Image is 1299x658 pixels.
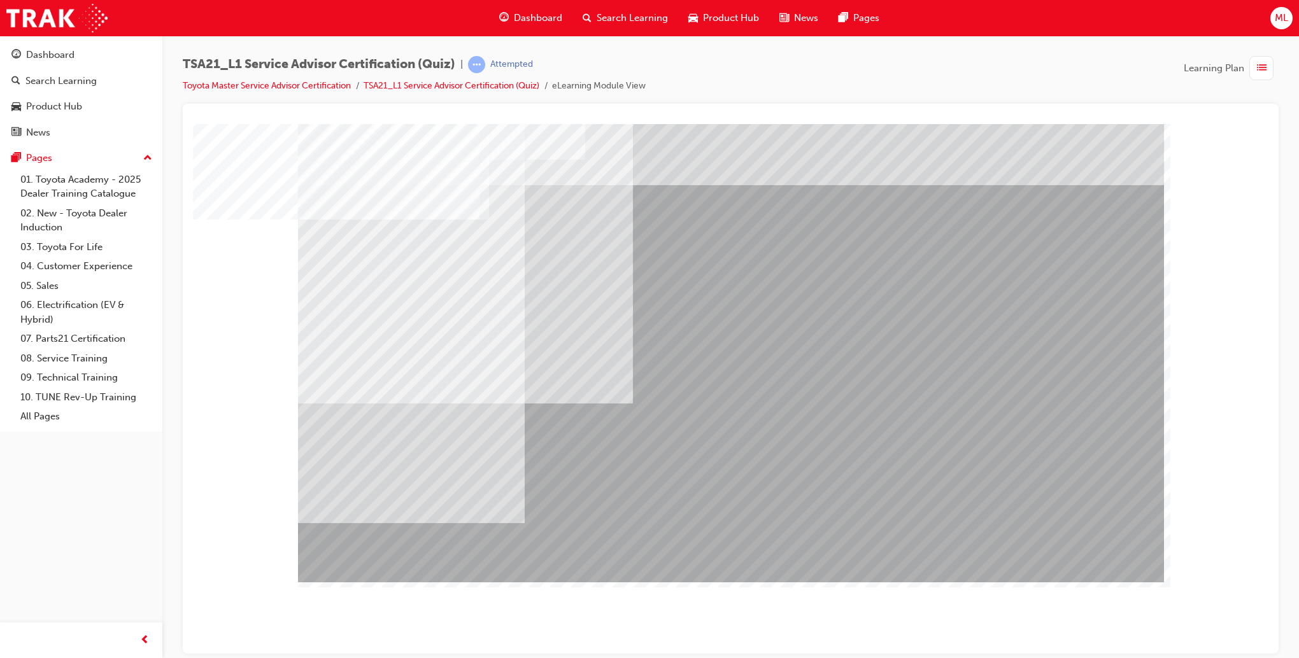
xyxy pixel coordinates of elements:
[1270,7,1293,29] button: ML
[5,146,157,170] button: Pages
[15,407,157,426] a: All Pages
[703,11,759,25] span: Product Hub
[15,295,157,329] a: 06. Electrification (EV & Hybrid)
[5,121,157,144] a: News
[769,5,828,31] a: news-iconNews
[11,153,21,164] span: pages-icon
[15,276,157,296] a: 05. Sales
[26,99,82,114] div: Product Hub
[15,237,157,257] a: 03. Toyota For Life
[11,101,21,113] span: car-icon
[11,76,20,87] span: search-icon
[26,48,75,62] div: Dashboard
[779,10,789,26] span: news-icon
[828,5,890,31] a: pages-iconPages
[853,11,879,25] span: Pages
[1184,61,1244,76] span: Learning Plan
[583,10,592,26] span: search-icon
[11,50,21,61] span: guage-icon
[183,57,455,72] span: TSA21_L1 Service Advisor Certification (Quiz)
[514,11,562,25] span: Dashboard
[183,80,351,91] a: Toyota Master Service Advisor Certification
[15,329,157,349] a: 07. Parts21 Certification
[15,349,157,368] a: 08. Service Training
[25,74,97,88] div: Search Learning
[499,10,509,26] span: guage-icon
[1275,11,1288,25] span: ML
[794,11,818,25] span: News
[26,125,50,140] div: News
[5,43,157,67] a: Dashboard
[490,59,533,71] div: Attempted
[597,11,668,25] span: Search Learning
[839,10,848,26] span: pages-icon
[468,56,485,73] span: learningRecordVerb_ATTEMPT-icon
[572,5,678,31] a: search-iconSearch Learning
[5,41,157,146] button: DashboardSearch LearningProduct HubNews
[5,69,157,93] a: Search Learning
[678,5,769,31] a: car-iconProduct Hub
[688,10,698,26] span: car-icon
[15,256,157,276] a: 04. Customer Experience
[364,80,539,91] a: TSA21_L1 Service Advisor Certification (Quiz)
[15,170,157,204] a: 01. Toyota Academy - 2025 Dealer Training Catalogue
[1257,60,1267,76] span: list-icon
[140,633,150,648] span: prev-icon
[460,57,463,72] span: |
[15,368,157,388] a: 09. Technical Training
[15,204,157,237] a: 02. New - Toyota Dealer Induction
[143,150,152,167] span: up-icon
[5,95,157,118] a: Product Hub
[15,388,157,407] a: 10. TUNE Rev-Up Training
[552,79,646,94] li: eLearning Module View
[26,151,52,165] div: Pages
[6,4,108,32] img: Trak
[11,127,21,139] span: news-icon
[1184,56,1279,80] button: Learning Plan
[489,5,572,31] a: guage-iconDashboard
